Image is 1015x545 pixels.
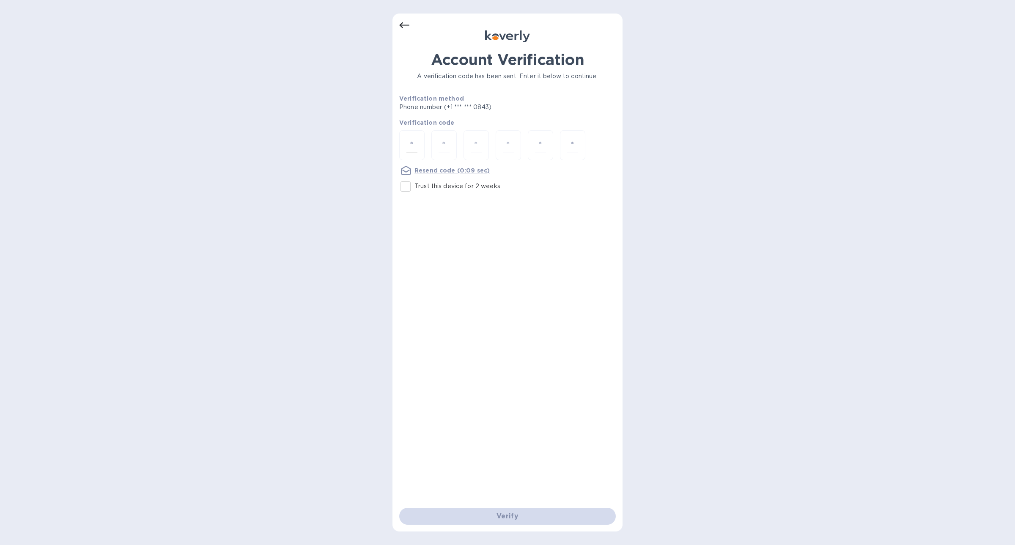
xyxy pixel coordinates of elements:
b: Verification method [399,95,464,102]
p: Verification code [399,118,616,127]
h1: Account Verification [399,51,616,68]
p: Trust this device for 2 weeks [414,182,500,191]
u: Resend code (0:09 sec) [414,167,490,174]
p: Phone number (+1 *** *** 0843) [399,103,556,112]
p: A verification code has been sent. Enter it below to continue. [399,72,616,81]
